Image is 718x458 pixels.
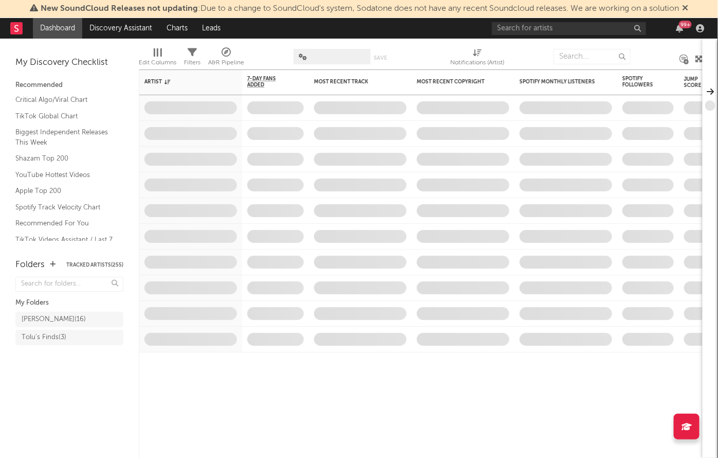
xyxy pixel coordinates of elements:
div: A&R Pipeline [208,57,244,69]
button: Save [374,55,388,61]
div: Artist [144,79,222,85]
button: 99+ [676,24,683,32]
div: My Folders [15,297,123,309]
a: Discovery Assistant [82,18,159,39]
div: Most Recent Track [314,79,391,85]
div: 99 + [679,21,692,28]
a: Shazam Top 200 [15,153,113,164]
div: Jump Score [684,76,710,89]
div: Filters [184,44,200,74]
input: Search for folders... [15,277,123,292]
div: A&R Pipeline [208,44,244,74]
div: Spotify Monthly Listeners [520,79,597,85]
span: : Due to a change to SoundCloud's system, Sodatone does not have any recent Soundcloud releases. ... [41,5,679,13]
a: Critical Algo/Viral Chart [15,94,113,105]
a: Recommended For You [15,218,113,229]
a: Tolu's Finds(3) [15,330,123,345]
a: Leads [195,18,228,39]
div: Notifications (Artist) [451,44,505,74]
a: Charts [159,18,195,39]
a: Dashboard [33,18,82,39]
a: Biggest Independent Releases This Week [15,127,113,148]
div: My Discovery Checklist [15,57,123,69]
div: Most Recent Copyright [417,79,494,85]
button: Tracked Artists(255) [66,262,123,268]
a: YouTube Hottest Videos [15,169,113,181]
a: Apple Top 200 [15,185,113,197]
a: Spotify Track Velocity Chart [15,202,113,213]
a: TikTok Videos Assistant / Last 7 Days - Top [15,234,113,255]
div: Tolu's Finds ( 3 ) [22,331,66,344]
div: Recommended [15,79,123,92]
span: 7-Day Fans Added [247,76,288,88]
span: New SoundCloud Releases not updating [41,5,198,13]
input: Search... [554,49,631,64]
span: Dismiss [682,5,688,13]
a: TikTok Global Chart [15,111,113,122]
div: Folders [15,259,45,271]
div: Spotify Followers [622,76,658,88]
input: Search for artists [492,22,646,35]
div: Edit Columns [139,57,176,69]
div: [PERSON_NAME] ( 16 ) [22,313,86,326]
div: Notifications (Artist) [451,57,505,69]
div: Edit Columns [139,44,176,74]
div: Filters [184,57,200,69]
a: [PERSON_NAME](16) [15,312,123,327]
